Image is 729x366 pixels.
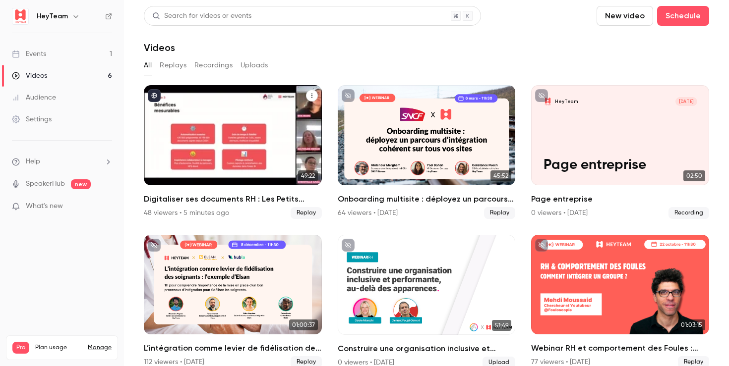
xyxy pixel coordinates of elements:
[144,193,322,205] h2: Digitaliser ses documents RH : Les Petits Chaperons Rouges et leur expérience terrain
[291,207,322,219] span: Replay
[144,85,322,219] li: Digitaliser ses documents RH : Les Petits Chaperons Rouges et leur expérience terrain
[160,57,186,73] button: Replays
[88,344,112,352] a: Manage
[683,170,705,181] span: 02:50
[35,344,82,352] span: Plan usage
[678,319,705,330] span: 01:03:15
[338,193,516,205] h2: Onboarding multisite : déployez un parcours d’intégration cohérent sur tous vos sites
[144,208,229,218] div: 48 viewers • 5 minutes ago
[144,42,175,53] h1: Videos
[342,89,355,102] button: unpublished
[490,170,511,181] span: 45:52
[12,93,56,103] div: Audience
[26,157,40,167] span: Help
[555,99,578,105] p: HeyTeam
[338,343,516,355] h2: Construire une organisation inclusive et performante, au-delà des apparences.
[492,320,511,331] span: 51:49
[597,6,653,26] button: New video
[144,342,322,354] h2: L’intégration comme levier de fidélisation des soignants, l’exemple d’Elsan.
[71,179,91,189] span: new
[338,85,516,219] li: Onboarding multisite : déployez un parcours d’intégration cohérent sur tous vos sites
[12,49,46,59] div: Events
[144,6,709,360] section: Videos
[298,170,318,181] span: 49:22
[26,179,65,189] a: SpeakerHub
[531,85,709,219] a: Page entrepriseHeyTeam[DATE]Page entreprise02:50Page entreprise0 viewers • [DATE]Recording
[152,11,251,21] div: Search for videos or events
[544,157,697,173] p: Page entreprise
[668,207,709,219] span: Recording
[148,239,161,252] button: unpublished
[148,89,161,102] button: published
[37,11,68,21] h6: HeyTeam
[675,97,697,106] span: [DATE]
[531,193,709,205] h2: Page entreprise
[531,342,709,354] h2: Webinar RH et comportement des Foules : comment intégrer un groupe ?
[12,342,29,354] span: Pro
[241,57,268,73] button: Uploads
[12,114,52,124] div: Settings
[535,239,548,252] button: unpublished
[657,6,709,26] button: Schedule
[144,57,152,73] button: All
[289,319,318,330] span: 01:00:37
[12,71,47,81] div: Videos
[531,208,588,218] div: 0 viewers • [DATE]
[194,57,233,73] button: Recordings
[535,89,548,102] button: unpublished
[100,202,112,211] iframe: Noticeable Trigger
[531,85,709,219] li: Page entreprise
[342,239,355,252] button: unpublished
[484,207,515,219] span: Replay
[338,85,516,219] a: 45:52Onboarding multisite : déployez un parcours d’intégration cohérent sur tous vos sites64 view...
[26,201,63,211] span: What's new
[12,157,112,167] li: help-dropdown-opener
[144,85,322,219] a: 49:22Digitaliser ses documents RH : Les Petits Chaperons Rouges et leur expérience terrain48 view...
[12,8,28,24] img: HeyTeam
[338,208,398,218] div: 64 viewers • [DATE]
